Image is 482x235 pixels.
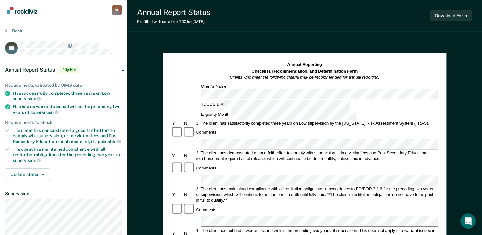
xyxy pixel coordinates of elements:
button: Profile dropdown button [112,5,122,15]
div: N [183,191,195,197]
button: Download Form [430,10,472,21]
div: Comments: [195,129,218,135]
div: N [183,120,195,126]
span: supervision [30,110,58,115]
span: Eligible [60,67,78,73]
div: The client has demonstrated a good faith effort to comply with supervision, crime victim fees and... [13,128,122,144]
div: Y [171,191,183,197]
div: Comments: [195,165,218,171]
div: 2. The client has demonstrated a good faith effort to comply with supervision, crime victim fees ... [195,150,438,162]
div: Has successfully completed three years on Low [13,91,122,101]
div: Eligibility Month: [200,110,357,120]
span: applicable [95,139,121,144]
span: supervision [13,158,41,163]
div: The client has maintained compliance with all restitution obligations for the preceding two years of [13,147,122,163]
img: Recidiviz [7,7,37,14]
button: Update status [5,168,50,181]
div: S L [112,5,122,15]
div: Y [171,120,183,126]
div: 3. The client has maintained compliance with all restitution obligations in accordance to PD/POP-... [195,186,438,203]
dt: Supervision [5,191,122,197]
span: Annual Report Status [5,67,55,73]
div: Prefilled with data from TDCJ on [DATE] . [137,19,210,24]
div: TDCJ/SID #: [200,100,351,110]
div: N [183,153,195,159]
div: Has had no warrants issued within the preceding two years of [13,104,122,115]
div: Requirements validated by OIMS data [5,83,122,88]
strong: Checklist, Recommendation, and Determination Form [251,68,358,73]
div: Requirements to check [5,120,122,125]
div: Open Intercom Messenger [460,213,476,229]
button: Back [5,28,22,34]
em: Clients who meet the following criteria may be recommended for annual reporting. [230,75,379,79]
div: Y [171,153,183,159]
div: Annual Report Status [137,8,210,17]
div: Comments: [195,207,218,212]
span: supervision [13,96,41,101]
div: 1. The client has satisfactorily completed three years on Low supervision by the [US_STATE] Risk ... [195,120,438,126]
strong: Annual Reporting [287,62,322,67]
